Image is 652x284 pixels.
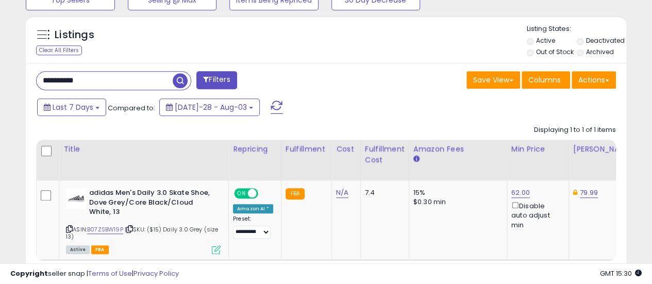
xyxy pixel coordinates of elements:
[286,144,327,155] div: Fulfillment
[336,188,348,198] a: N/A
[89,188,214,220] b: adidas Men's Daily 3.0 Skate Shoe, Dove Grey/Core Black/Cloud White, 13
[88,269,132,278] a: Terms of Use
[66,245,90,254] span: All listings currently available for purchase on Amazon
[365,144,405,165] div: Fulfillment Cost
[286,188,305,199] small: FBA
[66,188,221,253] div: ASIN:
[572,71,616,89] button: Actions
[536,47,573,56] label: Out of Stock
[133,269,179,278] a: Privacy Policy
[522,71,570,89] button: Columns
[233,215,273,239] div: Preset:
[159,98,260,116] button: [DATE]-28 - Aug-03
[413,144,503,155] div: Amazon Fees
[257,189,273,198] span: OFF
[91,245,109,254] span: FBA
[235,189,248,198] span: ON
[365,188,401,197] div: 7.4
[534,125,616,135] div: Displaying 1 to 1 of 1 items
[36,45,82,55] div: Clear All Filters
[233,144,277,155] div: Repricing
[586,47,614,56] label: Archived
[336,144,356,155] div: Cost
[413,197,499,207] div: $0.30 min
[108,103,155,113] span: Compared to:
[37,98,106,116] button: Last 7 Days
[413,155,420,164] small: Amazon Fees.
[600,269,642,278] span: 2025-08-11 15:30 GMT
[87,225,123,234] a: B07ZSBW19P
[511,200,561,230] div: Disable auto adjust min
[466,71,520,89] button: Save View
[196,71,237,89] button: Filters
[511,188,530,198] a: 62.00
[66,225,219,241] span: | SKU: ($15) Daily 3.0 Grey (size 13)
[53,102,93,112] span: Last 7 Days
[55,28,94,42] h5: Listings
[536,36,555,45] label: Active
[63,144,224,155] div: Title
[10,269,179,279] div: seller snap | |
[175,102,247,112] span: [DATE]-28 - Aug-03
[233,204,273,213] div: Amazon AI *
[413,188,499,197] div: 15%
[528,75,561,85] span: Columns
[580,188,598,198] a: 79.99
[511,144,564,155] div: Min Price
[10,269,48,278] strong: Copyright
[586,36,625,45] label: Deactivated
[66,188,87,209] img: 31zIqMxfSIL._SL40_.jpg
[573,144,634,155] div: [PERSON_NAME]
[527,24,626,34] p: Listing States:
